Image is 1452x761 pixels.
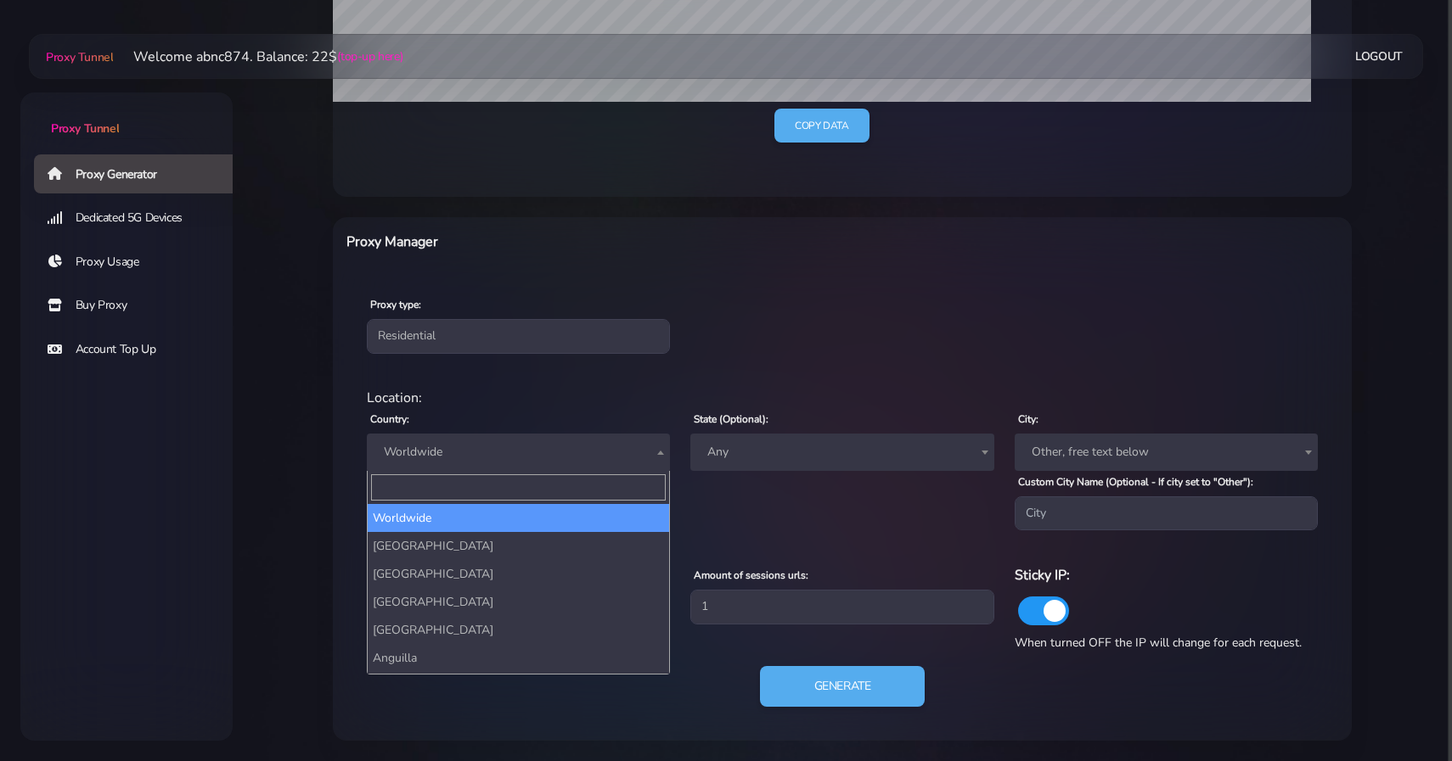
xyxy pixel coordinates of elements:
[368,672,669,700] li: [GEOGRAPHIC_DATA]
[20,92,233,137] a: Proxy Tunnel
[694,411,768,427] label: State (Optional):
[690,434,993,471] span: Any
[370,297,421,312] label: Proxy type:
[368,588,669,616] li: [GEOGRAPHIC_DATA]
[774,109,869,143] a: Copy data
[1015,434,1318,471] span: Other, free text below
[51,120,119,137] span: Proxy Tunnel
[34,243,246,282] a: Proxy Usage
[1370,679,1431,740] iframe: Webchat Widget
[1018,474,1253,490] label: Custom City Name (Optional - If city set to "Other"):
[694,568,808,583] label: Amount of sessions urls:
[367,434,670,471] span: Worldwide
[346,231,916,253] h6: Proxy Manager
[113,47,402,67] li: Welcome abnc874. Balance: 22$
[357,388,1328,408] div: Location:
[701,440,983,464] span: Any
[34,199,246,238] a: Dedicated 5G Devices
[368,616,669,644] li: [GEOGRAPHIC_DATA]
[34,286,246,325] a: Buy Proxy
[760,666,926,707] button: Generate
[368,560,669,588] li: [GEOGRAPHIC_DATA]
[1015,635,1302,651] span: When turned OFF the IP will change for each request.
[34,154,246,193] a: Proxy Generator
[368,644,669,672] li: Anguilla
[337,48,402,65] a: (top-up here)
[34,330,246,369] a: Account Top Up
[370,411,409,427] label: Country:
[1025,440,1308,464] span: Other, free text below
[377,440,660,464] span: Worldwide
[1018,411,1038,427] label: City:
[42,43,113,70] a: Proxy Tunnel
[1355,41,1403,72] a: Logout
[46,49,113,65] span: Proxy Tunnel
[368,504,669,532] li: Worldwide
[368,532,669,560] li: [GEOGRAPHIC_DATA]
[357,544,1328,564] div: Proxy Settings:
[1015,564,1318,586] h6: Sticky IP:
[371,474,666,501] input: Search
[1015,496,1318,530] input: City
